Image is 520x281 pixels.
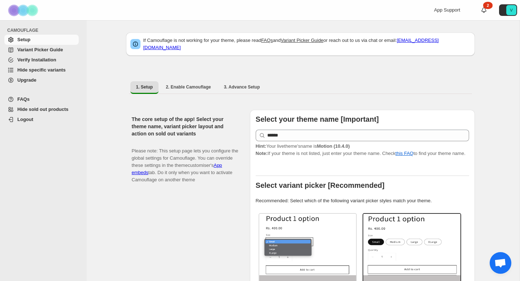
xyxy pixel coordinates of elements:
a: Setup [4,35,79,45]
span: Avatar with initials V [506,5,516,15]
a: Logout [4,114,79,125]
img: Select / Dropdowns [259,214,356,275]
strong: Motion (10.4.0) [317,143,350,149]
h2: The core setup of the app! Select your theme name, variant picker layout and action on sold out v... [132,116,238,137]
span: Variant Picker Guide [17,47,63,52]
span: Logout [17,117,33,122]
a: Verify Installation [4,55,79,65]
span: App Support [434,7,460,13]
span: Hide sold out products [17,107,69,112]
span: 3. Advance Setup [224,84,260,90]
p: Please note: This setup page lets you configure the global settings for Camouflage. You can overr... [132,140,238,183]
span: Upgrade [17,77,36,83]
a: FAQs [261,38,273,43]
img: Buttons / Swatches [363,214,460,275]
span: 1. Setup [136,84,153,90]
div: Open chat [490,252,511,274]
strong: Hint: [256,143,266,149]
p: If Camouflage is not working for your theme, please read and or reach out to us via chat or email: [143,37,471,51]
a: FAQs [4,94,79,104]
strong: Note: [256,151,268,156]
a: Variant Picker Guide [281,38,323,43]
a: 2 [480,7,487,14]
p: Recommended: Select which of the following variant picker styles match your theme. [256,197,469,204]
span: FAQs [17,96,30,102]
span: Your live theme's name is [256,143,350,149]
span: 2. Enable Camouflage [166,84,211,90]
div: 2 [483,2,493,9]
a: Upgrade [4,75,79,85]
span: Verify Installation [17,57,56,62]
a: Variant Picker Guide [4,45,79,55]
b: Select variant picker [Recommended] [256,181,385,189]
span: Hide specific variants [17,67,66,73]
a: Hide specific variants [4,65,79,75]
img: Camouflage [6,0,42,20]
span: CAMOUFLAGE [7,27,82,33]
b: Select your theme name [Important] [256,115,379,123]
text: V [510,8,513,12]
button: Avatar with initials V [499,4,517,16]
p: If your theme is not listed, just enter your theme name. Check to find your theme name. [256,143,469,157]
a: this FAQ [395,151,413,156]
a: Hide sold out products [4,104,79,114]
span: Setup [17,37,30,42]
